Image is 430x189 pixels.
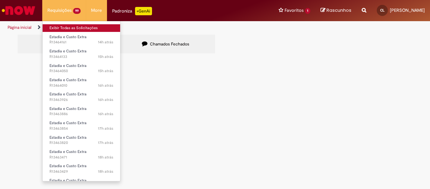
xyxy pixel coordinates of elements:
a: Aberto R13464050 : Estadia e Custo Extra [43,62,120,75]
span: Estadia e Custo Extra [50,63,87,68]
span: Estadia e Custo Extra [50,106,87,111]
span: CL [380,8,385,12]
a: Aberto R13463471 : Estadia e Custo Extra [43,148,120,161]
span: R13464050 [50,68,113,74]
time: 29/08/2025 18:35:46 [98,83,113,88]
time: 29/08/2025 18:52:52 [98,68,113,74]
time: 29/08/2025 17:34:55 [98,140,113,145]
span: Chamados Fechados [150,41,189,47]
span: R13463820 [50,140,113,146]
span: R13464133 [50,54,113,60]
a: Aberto R13464133 : Estadia e Custo Extra [43,48,120,60]
span: 16h atrás [98,97,113,102]
span: Estadia e Custo Extra [50,163,87,169]
time: 29/08/2025 19:33:34 [98,54,113,59]
a: Aberto R13463926 : Estadia e Custo Extra [43,91,120,103]
span: R13463926 [50,97,113,103]
span: 16h atrás [98,83,113,88]
time: 29/08/2025 16:24:51 [98,169,113,174]
span: R13463429 [50,169,113,174]
time: 29/08/2025 17:53:41 [98,111,113,117]
a: Rascunhos [321,7,351,14]
span: Estadia e Custo Extra [50,34,87,40]
span: R13463854 [50,126,113,131]
span: Estadia e Custo Extra [50,149,87,154]
span: Estadia e Custo Extra [50,49,87,54]
span: More [91,7,102,14]
a: Aberto R13464161 : Estadia e Custo Extra [43,33,120,46]
a: Aberto R13463429 : Estadia e Custo Extra [43,162,120,175]
span: Estadia e Custo Extra [50,77,87,83]
span: Estadia e Custo Extra [50,120,87,126]
a: Aberto R13463820 : Estadia e Custo Extra [43,134,120,147]
ul: Trilhas de página [5,21,281,34]
time: 29/08/2025 16:31:25 [98,155,113,160]
span: 14h atrás [98,40,113,45]
span: R13464161 [50,40,113,45]
span: 99 [73,8,81,14]
span: 1 [305,8,310,14]
span: 15h atrás [98,54,113,59]
span: Requisições [47,7,72,14]
ul: Requisições [42,21,120,181]
span: 17h atrás [98,140,113,145]
span: Favoritos [285,7,304,14]
p: +GenAi [135,7,152,15]
span: Estadia e Custo Extra [50,135,87,140]
a: Página inicial [8,25,32,30]
span: 18h atrás [98,169,113,174]
span: Rascunhos [326,7,351,14]
img: ServiceNow [1,3,36,17]
span: 16h atrás [98,111,113,117]
span: Estadia e Custo Extra [50,92,87,97]
a: Aberto R13463854 : Estadia e Custo Extra [43,119,120,132]
div: Padroniza [112,7,152,15]
a: Aberto R13464010 : Estadia e Custo Extra [43,76,120,89]
span: Estadia e Custo Extra [50,178,87,183]
span: 15h atrás [98,68,113,74]
span: R13463471 [50,155,113,160]
span: R13464010 [50,83,113,88]
time: 29/08/2025 20:05:41 [98,40,113,45]
span: [PERSON_NAME] [390,7,425,13]
a: Exibir Todas as Solicitações [43,24,120,32]
time: 29/08/2025 18:04:47 [98,97,113,102]
span: 17h atrás [98,126,113,131]
span: R13463886 [50,111,113,117]
span: 18h atrás [98,155,113,160]
time: 29/08/2025 17:42:14 [98,126,113,131]
a: Aberto R13463886 : Estadia e Custo Extra [43,105,120,118]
